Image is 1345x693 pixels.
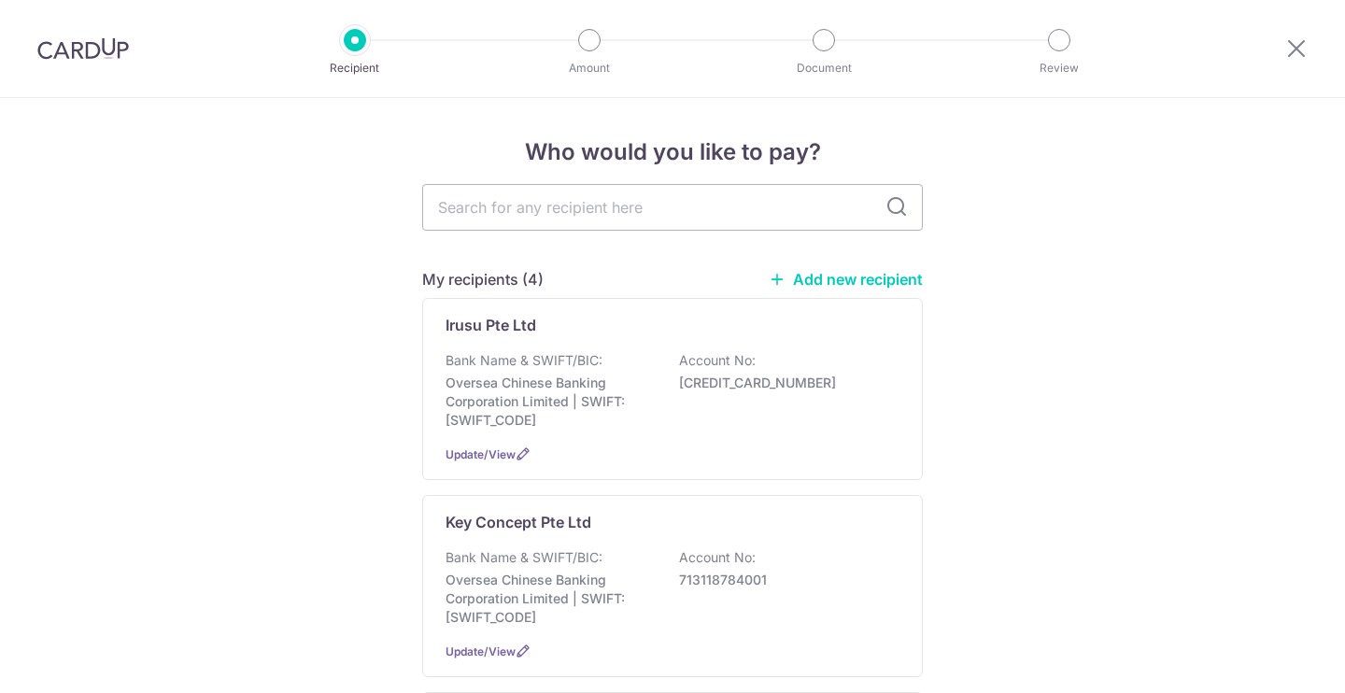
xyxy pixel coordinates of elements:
[1225,637,1326,684] iframe: Opens a widget where you can find more information
[422,268,544,290] h5: My recipients (4)
[37,37,129,60] img: CardUp
[286,59,424,78] p: Recipient
[446,314,536,336] p: Irusu Pte Ltd
[422,184,923,231] input: Search for any recipient here
[446,548,602,567] p: Bank Name & SWIFT/BIC:
[446,511,591,533] p: Key Concept Pte Ltd
[769,270,923,289] a: Add new recipient
[446,571,655,627] p: Oversea Chinese Banking Corporation Limited | SWIFT: [SWIFT_CODE]
[446,644,516,658] a: Update/View
[520,59,658,78] p: Amount
[446,447,516,461] a: Update/View
[446,351,602,370] p: Bank Name & SWIFT/BIC:
[446,374,655,430] p: Oversea Chinese Banking Corporation Limited | SWIFT: [SWIFT_CODE]
[679,571,888,589] p: 713118784001
[679,351,756,370] p: Account No:
[755,59,893,78] p: Document
[679,548,756,567] p: Account No:
[679,374,888,392] p: [CREDIT_CARD_NUMBER]
[422,135,923,169] h4: Who would you like to pay?
[990,59,1128,78] p: Review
